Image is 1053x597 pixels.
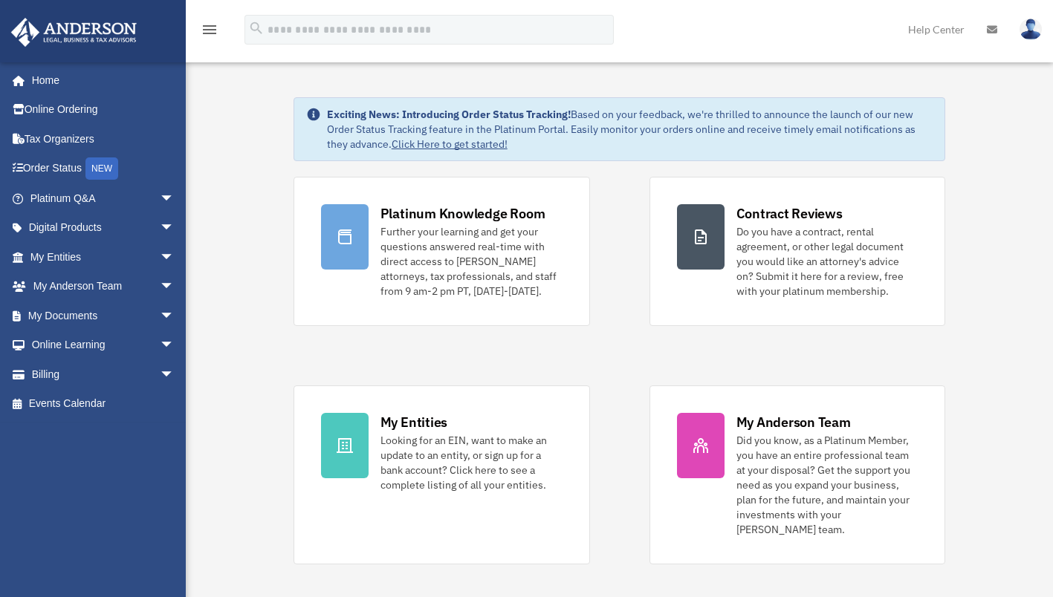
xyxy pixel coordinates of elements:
a: My Entitiesarrow_drop_down [10,242,197,272]
a: Billingarrow_drop_down [10,359,197,389]
a: Online Ordering [10,95,197,125]
span: arrow_drop_down [160,242,189,273]
img: User Pic [1020,19,1042,40]
span: arrow_drop_down [160,183,189,214]
a: Click Here to get started! [392,137,508,151]
div: Further your learning and get your questions answered real-time with direct access to [PERSON_NAM... [380,224,563,298]
i: search [248,20,265,36]
a: My Entities Looking for an EIN, want to make an update to an entity, or sign up for a bank accoun... [294,385,590,564]
a: My Documentsarrow_drop_down [10,301,197,330]
div: Did you know, as a Platinum Member, you have an entire professional team at your disposal? Get th... [736,433,918,537]
img: Anderson Advisors Platinum Portal [7,18,141,47]
a: Home [10,65,189,95]
div: Do you have a contract, rental agreement, or other legal document you would like an attorney's ad... [736,224,918,298]
a: Events Calendar [10,389,197,419]
div: My Entities [380,413,447,431]
span: arrow_drop_down [160,272,189,302]
i: menu [201,21,218,39]
span: arrow_drop_down [160,330,189,361]
span: arrow_drop_down [160,301,189,331]
strong: Exciting News: Introducing Order Status Tracking! [327,108,571,121]
a: Platinum Knowledge Room Further your learning and get your questions answered real-time with dire... [294,177,590,326]
a: Tax Organizers [10,124,197,154]
a: menu [201,26,218,39]
div: Based on your feedback, we're thrilled to announce the launch of our new Order Status Tracking fe... [327,107,933,151]
a: Digital Productsarrow_drop_down [10,213,197,243]
a: My Anderson Team Did you know, as a Platinum Member, you have an entire professional team at your... [649,385,946,564]
div: Contract Reviews [736,204,843,223]
a: Order StatusNEW [10,154,197,184]
a: Online Learningarrow_drop_down [10,330,197,360]
div: My Anderson Team [736,413,851,431]
a: My Anderson Teamarrow_drop_down [10,272,197,301]
div: Looking for an EIN, want to make an update to an entity, or sign up for a bank account? Click her... [380,433,563,492]
div: NEW [85,157,118,180]
a: Contract Reviews Do you have a contract, rental agreement, or other legal document you would like... [649,177,946,326]
div: Platinum Knowledge Room [380,204,545,223]
span: arrow_drop_down [160,213,189,244]
span: arrow_drop_down [160,359,189,390]
a: Platinum Q&Aarrow_drop_down [10,183,197,213]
